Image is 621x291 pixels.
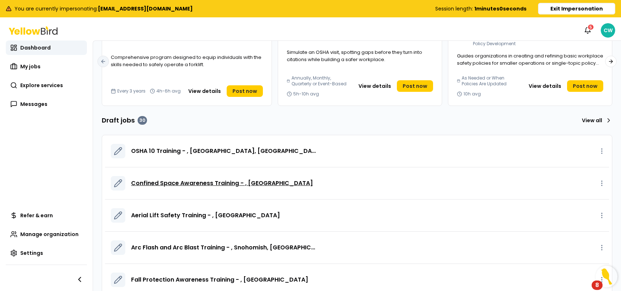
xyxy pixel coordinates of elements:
span: Post now [232,87,257,95]
span: Comprehensive program designed to equip individuals with the skills needed to safely operate a fo... [111,54,261,68]
span: Post now [573,82,597,90]
button: Exit Impersonation [538,3,615,14]
button: View details [524,80,566,92]
a: Arc Flash and Arc Blast Training - , Snohomish, [GEOGRAPHIC_DATA] 98290 [131,243,316,252]
button: View details [354,80,395,92]
span: Annually, Monthly, Quarterly or Event-Based [291,75,351,87]
a: Settings [6,246,87,260]
a: Dashboard [6,40,87,55]
span: As Needed or When Policies Are Updated [462,75,521,87]
button: Open Resource Center, 8 new notifications [596,266,617,287]
a: Post now [227,85,263,97]
span: Policy Development [473,40,516,47]
span: Refer & earn [20,212,53,219]
span: Guides organizations in creating and refining basic workplace safety policies for smaller operati... [457,52,603,73]
h3: Draft jobs [102,115,147,125]
div: Session length: [435,5,526,12]
a: View all [579,115,612,126]
span: Messages [20,100,47,108]
span: 5h-10h avg [293,91,319,97]
span: 10h avg [463,91,481,97]
a: Post now [567,80,603,92]
a: Messages [6,97,87,111]
span: My jobs [20,63,41,70]
a: Manage organization [6,227,87,241]
div: 30 [138,116,147,125]
span: Settings [20,249,43,257]
span: Manage organization [20,231,79,238]
b: [EMAIL_ADDRESS][DOMAIN_NAME] [98,5,193,12]
button: 5 [580,23,595,38]
a: Explore services [6,78,87,93]
span: Post now [403,82,427,90]
span: Dashboard [20,44,51,51]
span: Every 3 years [117,88,146,94]
a: Fall Protection Awareness Training - , [GEOGRAPHIC_DATA] [131,275,308,284]
a: Confined Space Awareness Training - , [GEOGRAPHIC_DATA] [131,179,313,188]
span: Explore services [20,82,63,89]
button: View details [184,85,225,97]
b: 1 minutes 0 seconds [474,5,526,12]
span: You are currently impersonating: [14,5,193,12]
a: Aerial Lift Safety Training - , [GEOGRAPHIC_DATA] [131,211,280,220]
a: Refer & earn [6,208,87,223]
div: 5 [587,24,594,30]
span: 4h-6h avg [156,88,181,94]
span: CW [601,23,615,38]
a: OSHA 10 Training - , [GEOGRAPHIC_DATA], [GEOGRAPHIC_DATA] 98290 [131,147,316,155]
a: Post now [397,80,433,92]
span: Simulate an OSHA visit, spotting gaps before they turn into citations while building a safer work... [287,49,422,63]
a: My jobs [6,59,87,74]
